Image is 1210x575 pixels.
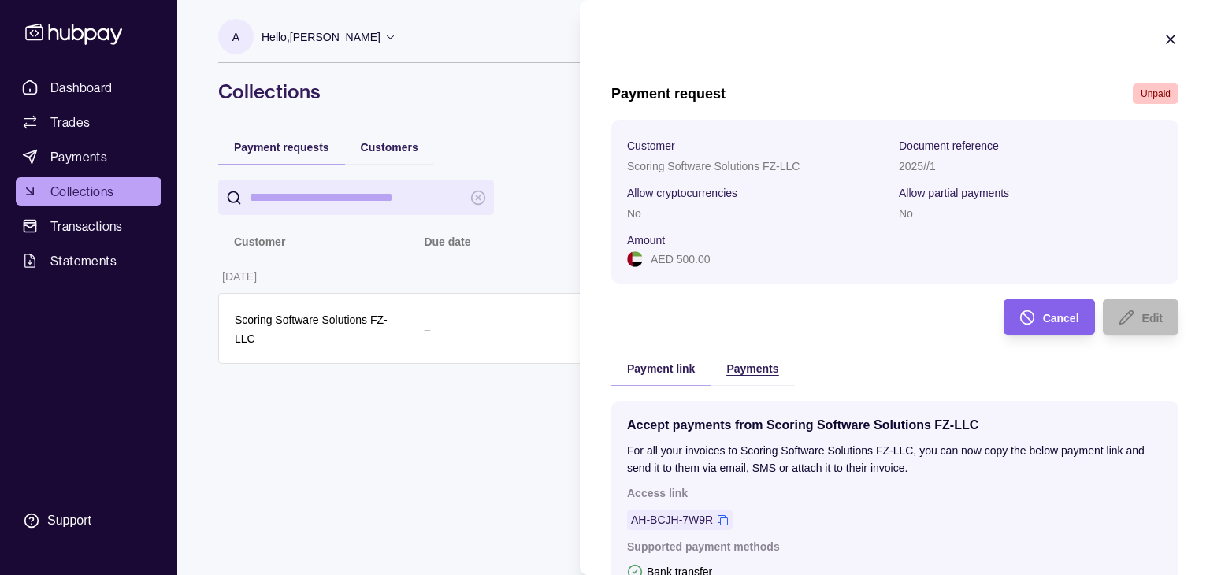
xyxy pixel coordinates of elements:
p: Allow cryptocurrencies [627,187,737,199]
p: No [627,207,641,220]
p: Document reference [899,139,999,152]
p: 2025//1 [899,160,936,172]
span: Cancel [1043,312,1079,325]
img: ae [627,251,643,267]
button: Edit [1103,299,1178,335]
span: Payments [726,362,778,375]
span: Payment link [627,362,695,375]
p: Access link [627,484,1163,502]
p: Customer [627,139,675,152]
p: Supported payment methods [627,538,1163,555]
p: For all your invoices to Scoring Software Solutions FZ-LLC, you can now copy the below payment li... [627,442,1163,477]
p: Allow partial payments [899,187,1009,199]
h1: Payment request [611,85,726,102]
p: Amount [627,234,665,247]
p: Accept payments from Scoring Software Solutions FZ-LLC [627,417,1163,434]
a: AH-BCJH-7W9R [631,511,713,529]
p: Scoring Software Solutions FZ-LLC [627,160,800,172]
button: Cancel [1004,299,1095,335]
span: Edit [1142,312,1163,325]
span: Unpaid [1141,88,1171,99]
p: AED 500.00 [651,250,711,268]
p: No [899,207,913,220]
